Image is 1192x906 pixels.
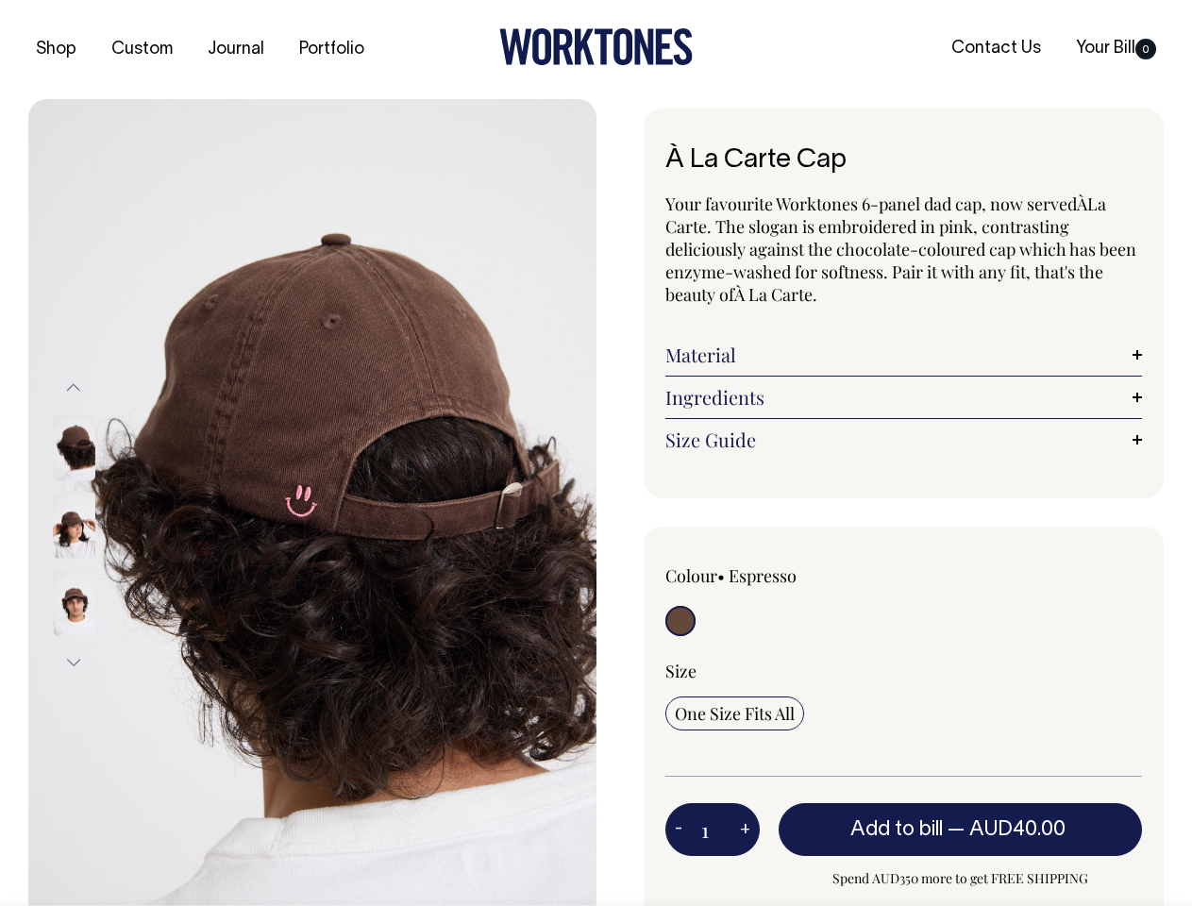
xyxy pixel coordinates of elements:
span: nzyme-washed for softness. Pair it with any fit, that's the beauty of À La Carte. [665,260,1103,306]
button: Next [59,641,88,683]
a: Portfolio [292,34,372,65]
img: espresso [53,569,95,635]
span: À [1077,193,1087,215]
div: Colour [665,564,856,587]
span: 0 [1135,39,1156,59]
h1: À La Carte Cap [665,146,1143,176]
a: Size Guide [665,428,1143,451]
label: Espresso [729,564,797,587]
span: One Size Fits All [675,702,795,725]
span: Add to bill [850,820,943,839]
a: Shop [28,34,84,65]
span: AUD40.00 [969,820,1066,839]
span: • [717,564,725,587]
a: Custom [104,34,180,65]
a: Your Bill0 [1068,33,1164,64]
span: — [948,820,1070,839]
button: Add to bill —AUD40.00 [779,803,1143,856]
a: Journal [200,34,272,65]
img: espresso [53,492,95,558]
a: Ingredients [665,386,1143,409]
div: Size [665,660,1143,682]
a: Contact Us [944,33,1049,64]
img: espresso [53,414,95,480]
button: Previous [59,367,88,410]
input: One Size Fits All [665,696,804,730]
a: Material [665,344,1143,366]
span: Spend AUD350 more to get FREE SHIPPING [779,867,1143,890]
button: + [730,811,760,848]
p: Your favourite Worktones 6-panel dad cap, now served La Carte. The slogan is embroidered in pink,... [665,193,1143,306]
button: - [665,811,692,848]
